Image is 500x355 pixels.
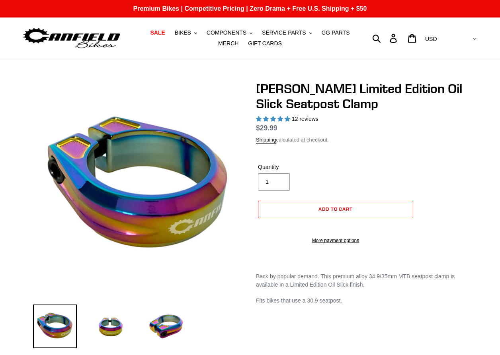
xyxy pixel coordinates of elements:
a: More payment options [258,237,413,244]
button: COMPONENTS [203,27,256,38]
img: Canfield Bikes [22,26,121,51]
img: Load image into Gallery viewer, Canfield Limited Edition Oil Slick Seatpost Clamp [33,305,77,348]
img: Load image into Gallery viewer, Canfield Limited Edition Oil Slick Seatpost Clamp [89,305,133,348]
button: SERVICE PARTS [258,27,316,38]
span: $29.99 [256,124,277,132]
span: MERCH [218,40,238,47]
label: Quantity [258,163,334,171]
span: 4.92 stars [256,116,292,122]
span: SERVICE PARTS [262,29,306,36]
a: Shipping [256,137,276,144]
button: Add to cart [258,201,413,218]
p: Back by popular demand. This premium alloy 34.9/35mm MTB seatpost clamp is available in a Limited... [256,272,467,289]
span: GG PARTS [321,29,350,36]
span: Fits bikes that use a 30.9 seatpost. [256,297,342,304]
span: Add to cart [318,206,353,212]
button: BIKES [171,27,201,38]
a: SALE [146,27,169,38]
img: Load image into Gallery viewer, Canfield Limited Edition Oil Slick Seatpost Clamp [145,305,188,348]
div: calculated at checkout. [256,136,467,144]
span: GIFT CARDS [248,40,282,47]
a: MERCH [214,38,242,49]
span: SALE [150,29,165,36]
h1: [PERSON_NAME] Limited Edition Oil Slick Seatpost Clamp [256,81,467,112]
a: GG PARTS [317,27,354,38]
span: BIKES [175,29,191,36]
span: COMPONENTS [207,29,246,36]
img: Canfield Limited Edition Oil Slick Seatpost Clamp [35,83,242,290]
span: 12 reviews [292,116,318,122]
a: GIFT CARDS [244,38,286,49]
